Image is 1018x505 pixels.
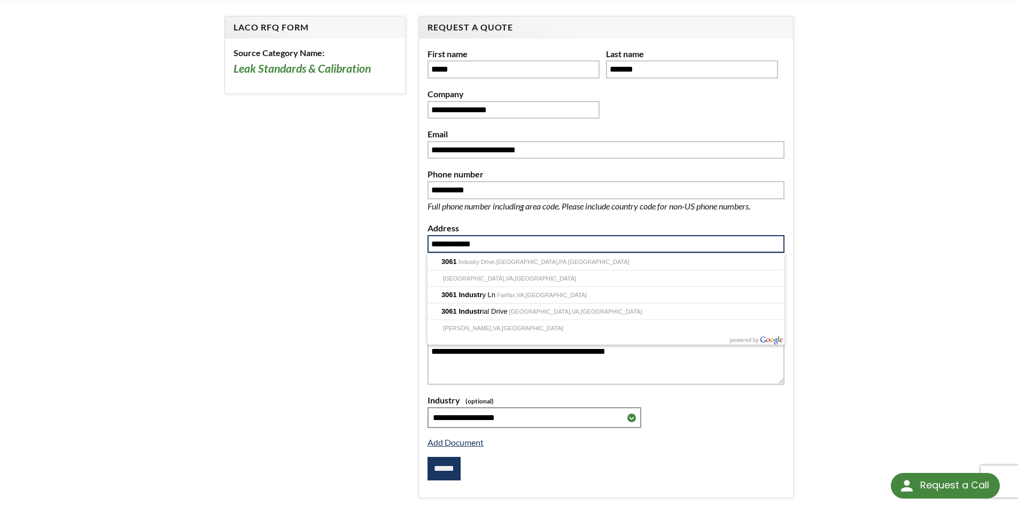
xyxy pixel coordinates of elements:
span: [GEOGRAPHIC_DATA] [502,325,563,331]
span: [PERSON_NAME], [443,325,493,331]
span: VA, [506,275,515,282]
h3: Leak Standards & Calibration [234,61,397,76]
span: VA, [572,308,581,315]
label: Email [428,127,784,141]
span: [GEOGRAPHIC_DATA] [568,259,630,265]
span: Fairfax, [497,292,517,298]
a: Add Document [428,437,484,447]
span: 3061 Industr [441,307,483,315]
span: y Ln [441,291,497,299]
b: Source Category Name: [234,48,324,58]
p: Full phone number including area code. Please include country code for non-US phone numbers. [428,199,784,213]
span: [GEOGRAPHIC_DATA], [443,275,506,282]
h4: Request A Quote [428,22,784,33]
span: ial Drive [441,307,509,315]
span: [GEOGRAPHIC_DATA] [581,308,642,315]
label: Industry [428,393,784,407]
span: 3061 [441,258,457,266]
span: PA, [559,259,568,265]
label: Phone number [428,167,784,181]
div: Request a Call [891,473,1000,499]
h4: LACO RFQ Form [234,22,397,33]
span: VA, [493,325,502,331]
label: Company [428,87,600,101]
span: 3061 Industr [441,291,483,299]
span: [GEOGRAPHIC_DATA] [526,292,587,298]
span: [GEOGRAPHIC_DATA] [515,275,576,282]
label: Address [428,221,784,235]
label: First name [428,47,600,61]
div: Request a Call [920,473,989,498]
span: [GEOGRAPHIC_DATA], [496,259,559,265]
span: Industry Drive, [459,259,496,265]
img: round button [898,477,915,494]
span: [GEOGRAPHIC_DATA], [509,308,572,315]
label: Last name [606,47,778,61]
span: VA, [517,292,526,298]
